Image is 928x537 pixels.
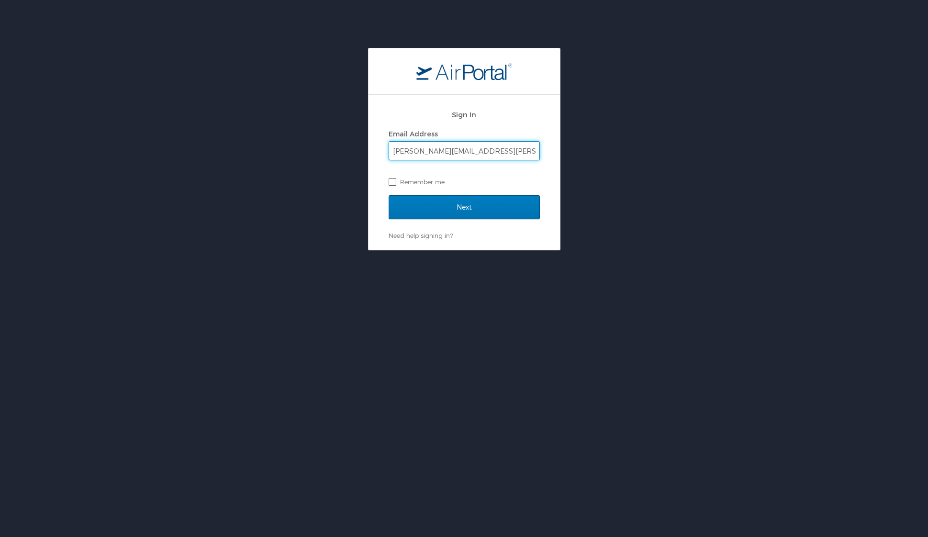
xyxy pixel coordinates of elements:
[389,130,438,138] label: Email Address
[389,195,540,219] input: Next
[416,63,512,80] img: logo
[389,109,540,120] h2: Sign In
[389,232,453,239] a: Need help signing in?
[389,175,540,189] label: Remember me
